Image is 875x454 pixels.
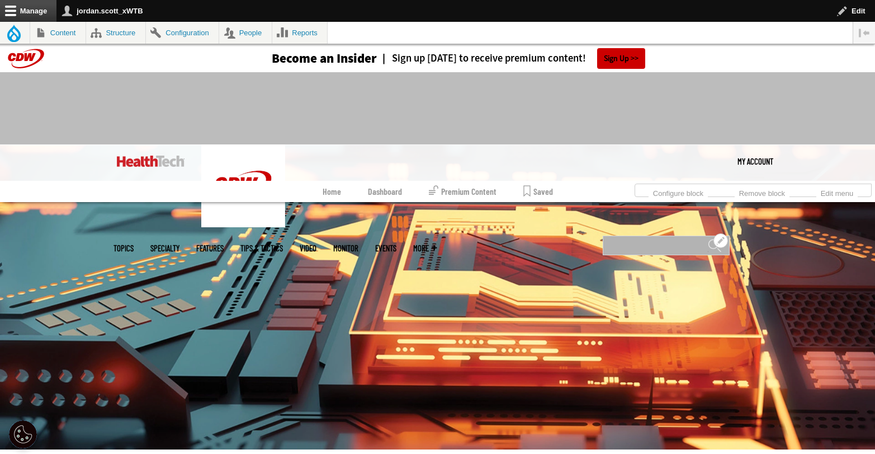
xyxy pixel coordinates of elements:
img: Home [201,144,285,227]
a: Structure [86,22,145,44]
a: Tips & Tactics [240,244,283,252]
a: CDW [201,218,285,230]
a: Content [30,22,86,44]
a: People [219,22,272,44]
a: Sign Up [597,48,645,69]
a: Edit menu [816,186,858,198]
img: Home [117,156,185,167]
a: Home [323,181,341,202]
a: Remove block [735,186,789,198]
iframe: advertisement [234,83,641,134]
div: Cookie Settings [9,420,37,448]
a: Features [196,244,224,252]
span: Specialty [150,244,179,252]
a: My Account [737,144,773,178]
a: Video [300,244,316,252]
div: User menu [737,144,773,178]
a: Configure block [649,186,708,198]
h3: Become an Insider [272,52,377,65]
a: Configuration [146,22,219,44]
button: Vertical orientation [853,22,875,44]
a: Saved [523,181,553,202]
span: Topics [113,244,134,252]
a: Become an Insider [230,52,377,65]
a: MonITor [333,244,358,252]
span: More [413,244,437,252]
button: Open configuration options [713,233,728,248]
a: Dashboard [368,181,402,202]
a: Sign up [DATE] to receive premium content! [377,53,586,64]
a: Premium Content [429,181,496,202]
button: Open Preferences [9,420,37,448]
a: Events [375,244,396,252]
a: Reports [272,22,328,44]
